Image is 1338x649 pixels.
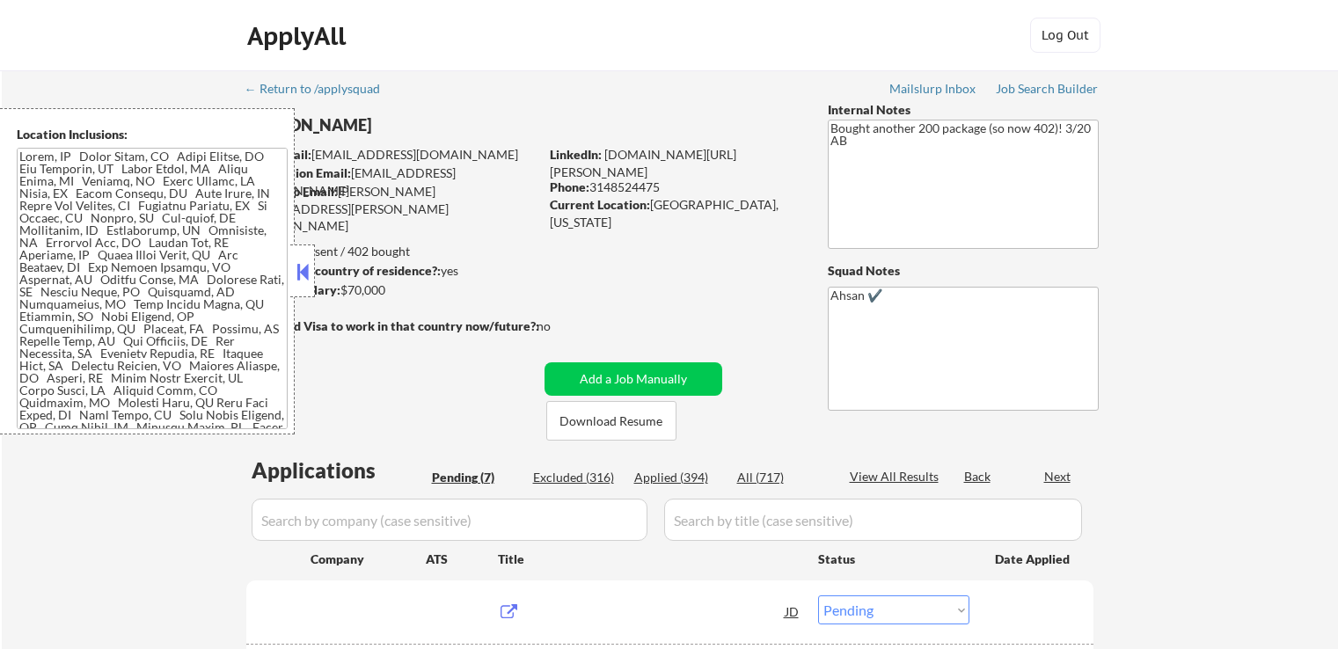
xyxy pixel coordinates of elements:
[247,21,351,51] div: ApplyAll
[537,317,587,335] div: no
[498,551,801,568] div: Title
[311,551,426,568] div: Company
[1030,18,1100,53] button: Log Out
[252,499,647,541] input: Search by company (case sensitive)
[550,196,799,230] div: [GEOGRAPHIC_DATA], [US_STATE]
[995,551,1072,568] div: Date Applied
[546,401,676,441] button: Download Resume
[664,499,1082,541] input: Search by title (case sensitive)
[432,469,520,486] div: Pending (7)
[17,126,288,143] div: Location Inclusions:
[784,595,801,627] div: JD
[246,318,539,333] strong: Will need Visa to work in that country now/future?:
[246,114,608,136] div: [PERSON_NAME]
[247,146,538,164] div: [EMAIL_ADDRESS][DOMAIN_NAME]
[245,243,538,260] div: 394 sent / 402 bought
[245,263,441,278] strong: Can work in country of residence?:
[550,179,589,194] strong: Phone:
[737,469,825,486] div: All (717)
[426,551,498,568] div: ATS
[550,147,602,162] strong: LinkedIn:
[245,281,538,299] div: $70,000
[828,262,1099,280] div: Squad Notes
[996,83,1099,95] div: Job Search Builder
[246,183,538,235] div: [PERSON_NAME][EMAIL_ADDRESS][PERSON_NAME][DOMAIN_NAME]
[550,179,799,196] div: 3148524475
[245,262,533,280] div: yes
[964,468,992,485] div: Back
[818,543,969,574] div: Status
[252,460,426,481] div: Applications
[1044,468,1072,485] div: Next
[245,83,397,95] div: ← Return to /applysquad
[850,468,944,485] div: View All Results
[889,83,977,95] div: Mailslurp Inbox
[247,164,538,199] div: [EMAIL_ADDRESS][DOMAIN_NAME]
[996,82,1099,99] a: Job Search Builder
[634,469,722,486] div: Applied (394)
[550,147,736,179] a: [DOMAIN_NAME][URL][PERSON_NAME]
[889,82,977,99] a: Mailslurp Inbox
[545,362,722,396] button: Add a Job Manually
[533,469,621,486] div: Excluded (316)
[828,101,1099,119] div: Internal Notes
[245,82,397,99] a: ← Return to /applysquad
[550,197,650,212] strong: Current Location:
